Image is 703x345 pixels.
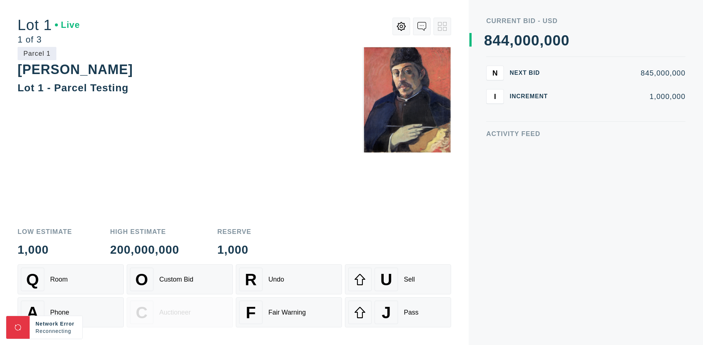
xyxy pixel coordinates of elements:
div: Fair Warning [268,309,306,316]
div: , [540,33,544,180]
div: Current Bid - USD [486,18,685,24]
span: I [494,92,496,100]
div: 845,000,000 [559,69,685,77]
div: 0 [561,33,569,48]
div: 1,000 [18,244,72,256]
div: High Estimate [110,228,179,235]
div: 1,000 [217,244,252,256]
button: USell [345,264,451,294]
button: APhone [18,297,124,327]
button: I [486,89,504,104]
button: CAuctioneer [127,297,233,327]
div: [PERSON_NAME] [18,62,133,77]
div: 4 [501,33,510,48]
div: Sell [404,276,415,283]
button: RUndo [236,264,342,294]
div: Reserve [217,228,252,235]
div: Auctioneer [159,309,191,316]
div: Network Error [36,320,77,327]
div: 4 [492,33,501,48]
button: QRoom [18,264,124,294]
div: Room [50,276,68,283]
span: Q [26,270,39,289]
div: 0 [531,33,539,48]
span: O [135,270,148,289]
div: Pass [404,309,419,316]
div: 8 [484,33,492,48]
div: Low Estimate [18,228,72,235]
div: 0 [522,33,531,48]
button: FFair Warning [236,297,342,327]
div: , [510,33,514,180]
span: R [245,270,257,289]
span: C [136,303,148,322]
span: A [27,303,38,322]
div: Lot 1 - Parcel Testing [18,82,129,93]
div: Increment [510,93,554,99]
div: Custom Bid [159,276,193,283]
div: 0 [514,33,522,48]
div: Next Bid [510,70,554,76]
button: N [486,66,504,80]
div: Reconnecting [36,327,77,335]
div: 0 [553,33,561,48]
span: U [380,270,392,289]
button: OCustom Bid [127,264,233,294]
div: Undo [268,276,284,283]
div: Lot 1 [18,18,80,32]
div: Parcel 1 [18,47,56,60]
span: N [492,69,498,77]
div: 0 [544,33,553,48]
div: 200,000,000 [110,244,179,256]
span: J [382,303,391,322]
div: Activity Feed [486,131,685,137]
div: Phone [50,309,69,316]
div: 1 of 3 [18,35,80,44]
button: JPass [345,297,451,327]
div: 1,000,000 [559,93,685,100]
div: Live [55,21,80,29]
span: F [246,303,256,322]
